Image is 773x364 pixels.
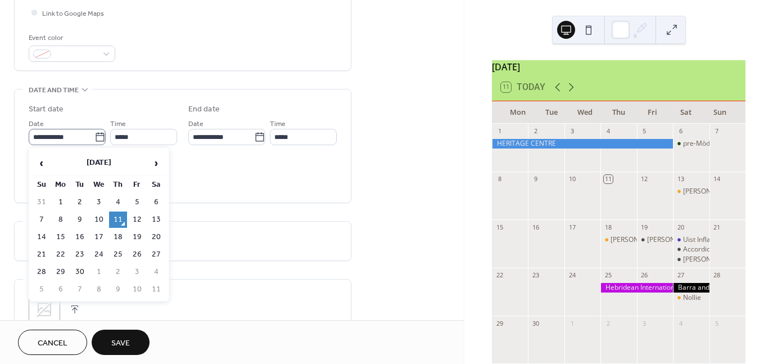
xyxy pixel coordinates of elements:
[531,175,540,183] div: 9
[640,319,649,327] div: 3
[52,212,70,228] td: 8
[109,229,127,245] td: 18
[71,212,89,228] td: 9
[683,293,701,303] div: Nollie
[673,283,709,293] div: Barra and Vatersay Mod
[90,281,108,298] td: 8
[71,229,89,245] td: 16
[640,127,649,136] div: 5
[683,139,732,149] div: pre-Mòd cèilidh
[147,194,165,210] td: 6
[495,127,504,136] div: 1
[535,101,568,124] div: Tue
[495,319,504,327] div: 29
[673,255,709,264] div: Sandy Brechin Band
[673,245,709,254] div: Accordion Workshop - Sandy Brechin
[110,118,126,130] span: Time
[713,127,721,136] div: 7
[71,246,89,263] td: 23
[683,187,736,196] div: [PERSON_NAME]
[29,84,79,96] span: Date and time
[531,127,540,136] div: 2
[531,271,540,280] div: 23
[33,194,51,210] td: 31
[128,264,146,280] td: 3
[52,281,70,298] td: 6
[703,101,736,124] div: Sun
[673,235,709,245] div: Uist Inflatables
[111,338,130,349] span: Save
[676,223,685,231] div: 20
[604,223,612,231] div: 18
[90,229,108,245] td: 17
[29,32,113,44] div: Event color
[147,229,165,245] td: 20
[33,177,51,193] th: Su
[635,101,669,124] div: Fri
[604,127,612,136] div: 4
[568,223,576,231] div: 17
[713,223,721,231] div: 21
[128,177,146,193] th: Fr
[33,212,51,228] td: 7
[495,223,504,231] div: 15
[128,246,146,263] td: 26
[128,194,146,210] td: 5
[600,283,673,293] div: Hebridean International Film Festival
[604,319,612,327] div: 2
[637,235,673,245] div: Sandy Brechin Band
[188,118,204,130] span: Date
[676,127,685,136] div: 6
[90,194,108,210] td: 3
[270,118,286,130] span: Time
[90,177,108,193] th: We
[647,235,718,245] div: [PERSON_NAME] Band
[501,101,535,124] div: Mon
[568,101,602,124] div: Wed
[109,177,127,193] th: Th
[492,60,745,74] div: [DATE]
[568,127,576,136] div: 3
[676,271,685,280] div: 27
[33,246,51,263] td: 21
[29,118,44,130] span: Date
[90,264,108,280] td: 1
[495,175,504,183] div: 8
[128,212,146,228] td: 12
[602,101,636,124] div: Thu
[673,293,709,303] div: Nollie
[147,281,165,298] td: 11
[673,187,709,196] div: Dylan
[713,175,721,183] div: 14
[90,246,108,263] td: 24
[52,194,70,210] td: 1
[33,264,51,280] td: 28
[52,151,146,176] th: [DATE]
[52,177,70,193] th: Mo
[128,281,146,298] td: 10
[604,271,612,280] div: 25
[640,175,649,183] div: 12
[71,264,89,280] td: 30
[18,330,87,355] button: Cancel
[147,177,165,193] th: Sa
[33,229,51,245] td: 14
[531,319,540,327] div: 30
[29,294,60,325] div: ;
[109,264,127,280] td: 2
[90,212,108,228] td: 10
[147,264,165,280] td: 4
[531,223,540,231] div: 16
[188,104,220,115] div: End date
[568,271,576,280] div: 24
[713,271,721,280] div: 28
[42,8,104,20] span: Link to Google Maps
[109,194,127,210] td: 4
[71,177,89,193] th: Tu
[71,281,89,298] td: 7
[92,330,150,355] button: Save
[713,319,721,327] div: 5
[33,152,50,174] span: ‹
[683,235,730,245] div: Uist Inflatables
[611,235,663,245] div: [PERSON_NAME]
